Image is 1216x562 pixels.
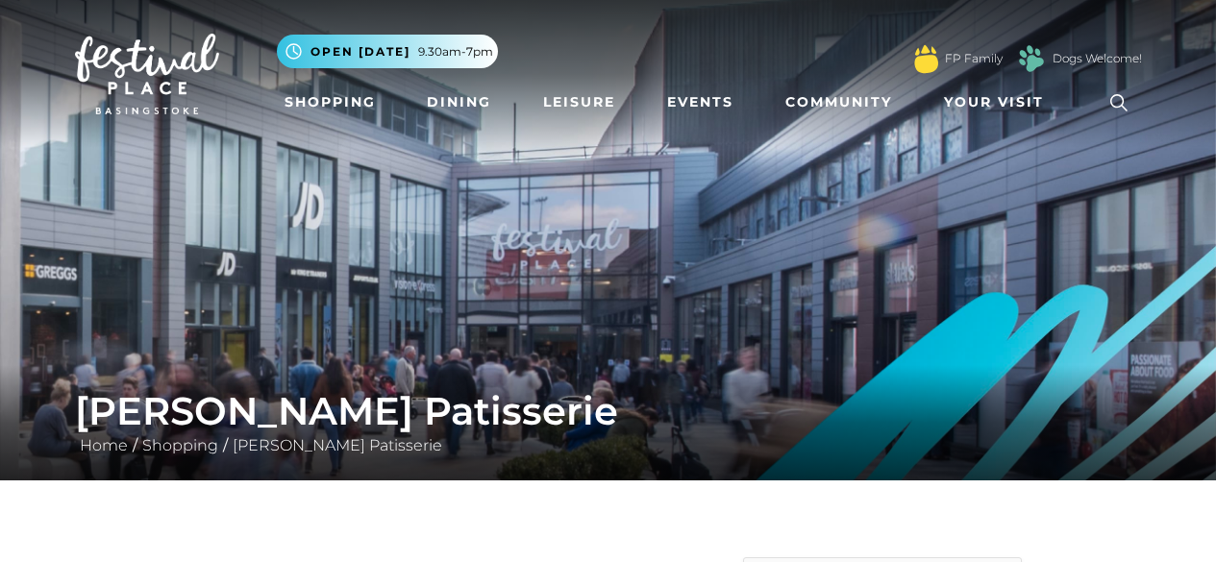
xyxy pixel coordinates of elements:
a: Community [778,85,900,120]
a: Dining [419,85,499,120]
a: Your Visit [936,85,1061,120]
button: Open [DATE] 9.30am-7pm [277,35,498,68]
span: 9.30am-7pm [418,43,493,61]
a: Events [659,85,741,120]
a: Shopping [137,436,223,454]
a: Home [75,436,133,454]
a: Dogs Welcome! [1053,50,1142,67]
span: Your Visit [944,92,1044,112]
h1: [PERSON_NAME] Patisserie [75,388,1142,434]
img: Festival Place Logo [75,34,219,114]
span: Open [DATE] [310,43,410,61]
div: / / [61,388,1156,457]
a: FP Family [945,50,1003,67]
a: Shopping [277,85,384,120]
a: [PERSON_NAME] Patisserie [228,436,447,454]
a: Leisure [535,85,623,120]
